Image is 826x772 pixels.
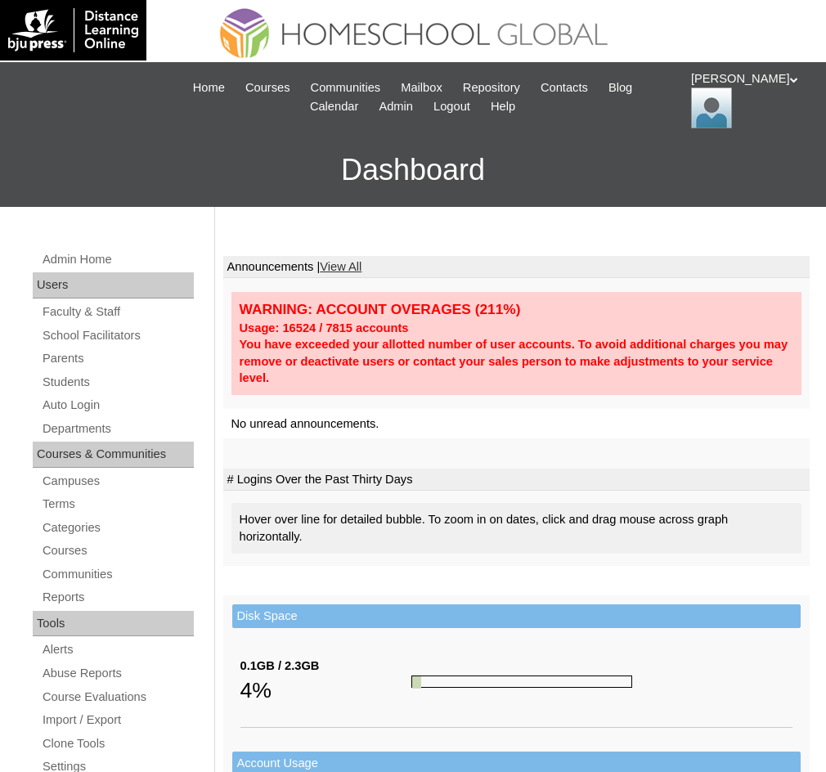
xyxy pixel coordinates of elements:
span: Help [491,97,515,116]
span: Mailbox [401,79,442,97]
img: logo-white.png [8,8,138,52]
a: Abuse Reports [41,663,194,684]
a: Communities [303,79,389,97]
span: Logout [433,97,470,116]
a: Terms [41,494,194,514]
div: 0.1GB / 2.3GB [240,658,411,675]
a: Categories [41,518,194,538]
td: # Logins Over the Past Thirty Days [223,469,810,491]
a: Faculty & Staff [41,302,194,322]
span: Admin [379,97,413,116]
span: Contacts [541,79,588,97]
a: Blog [600,79,640,97]
span: Communities [311,79,381,97]
div: WARNING: ACCOUNT OVERAGES (211%) [240,300,794,319]
img: Ariane Ebuen [691,88,732,128]
a: School Facilitators [41,325,194,346]
span: Repository [463,79,520,97]
a: Courses [237,79,299,97]
div: Tools [33,611,194,637]
td: Announcements | [223,256,810,279]
a: View All [320,260,361,273]
a: Contacts [532,79,596,97]
h3: Dashboard [8,133,818,207]
a: Courses [41,541,194,561]
span: Calendar [310,97,358,116]
a: Departments [41,419,194,439]
div: Hover over line for detailed bubble. To zoom in on dates, click and drag mouse across graph horiz... [231,503,802,553]
td: No unread announcements. [223,409,810,439]
a: Clone Tools [41,734,194,754]
a: Import / Export [41,710,194,730]
a: Course Evaluations [41,687,194,707]
a: Admin [370,97,421,116]
a: Communities [41,564,194,585]
a: Logout [425,97,478,116]
span: Courses [245,79,290,97]
a: Home [185,79,233,97]
a: Alerts [41,640,194,660]
a: Mailbox [393,79,451,97]
a: Reports [41,587,194,608]
div: You have exceeded your allotted number of user accounts. To avoid additional charges you may remo... [240,336,794,387]
td: Disk Space [232,604,801,628]
a: Parents [41,348,194,369]
div: 4% [240,674,411,707]
div: [PERSON_NAME] [691,70,810,128]
span: Blog [608,79,632,97]
div: Users [33,272,194,298]
strong: Usage: 16524 / 7815 accounts [240,321,409,334]
a: Students [41,372,194,393]
a: Auto Login [41,395,194,415]
a: Repository [455,79,528,97]
div: Courses & Communities [33,442,194,468]
a: Admin Home [41,249,194,270]
a: Calendar [302,97,366,116]
span: Home [193,79,225,97]
a: Help [483,97,523,116]
a: Campuses [41,471,194,491]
